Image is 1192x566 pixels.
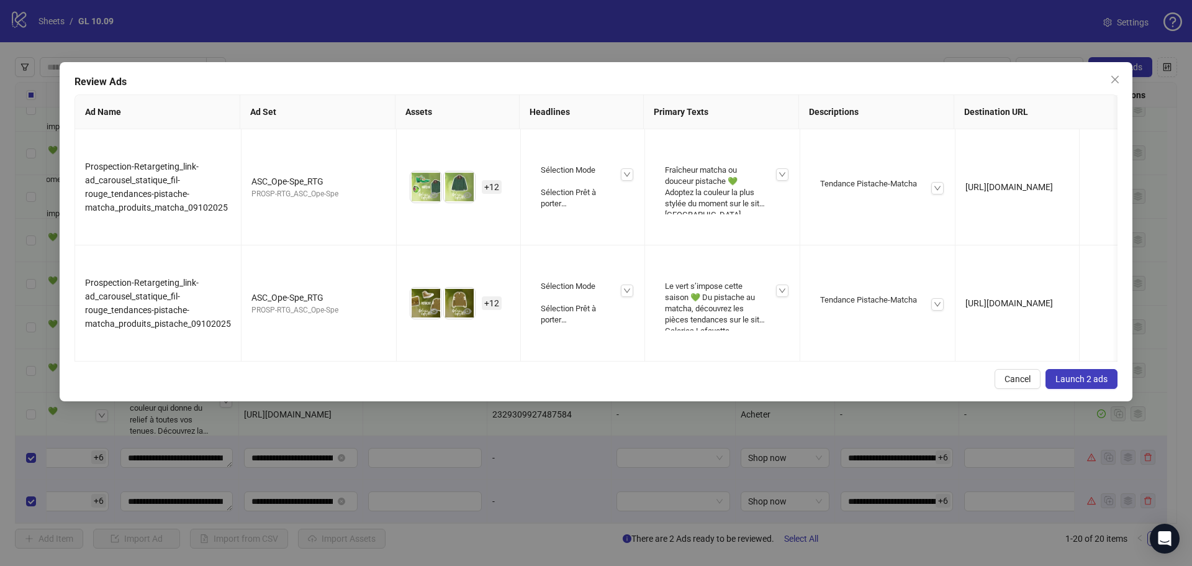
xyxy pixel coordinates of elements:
[240,95,395,129] th: Ad Set
[965,298,1053,308] span: [URL][DOMAIN_NAME]
[934,185,941,192] span: down
[536,160,630,215] div: Sélection Mode Sélection Prêt à porter Sélection Maroquinerie Sélection Baskets Sélection Jupes S...
[395,95,520,129] th: Assets
[623,287,631,294] span: down
[74,75,1117,89] div: Review Ads
[1150,524,1180,554] div: Open Intercom Messenger
[995,369,1041,389] button: Cancel
[85,278,231,329] span: Prospection-Retargeting_link-ad_carousel_statique_fil-rouge_tendances-pistache-matcha_produits_pi...
[934,301,941,308] span: down
[430,191,438,199] span: eye
[430,307,438,316] span: eye
[779,287,786,294] span: down
[644,95,799,129] th: Primary Texts
[1005,374,1031,384] span: Cancel
[660,160,785,215] div: Fraîcheur matcha ou douceur pistache 💚 Adoptez la couleur la plus stylée du moment sur le site [G...
[251,304,386,316] div: PROSP-RTG_ASC_Ope-Spe
[463,191,472,199] span: eye
[954,95,1156,129] th: Destination URL
[427,304,441,319] button: Preview
[251,175,386,188] div: ASC_Ope-Spe_RTG
[965,182,1053,192] span: [URL][DOMAIN_NAME]
[251,291,386,304] div: ASC_Ope-Spe_RTG
[799,95,954,129] th: Descriptions
[482,180,502,194] span: + 12
[463,307,472,316] span: eye
[75,95,240,129] th: Ad Name
[536,276,630,331] div: Sélection Mode Sélection Prêt à porter Sélection Maroquinerie Sélection Baskets Sélection Prêt à ...
[444,288,475,319] img: Asset 2
[1110,75,1120,84] span: close
[779,171,786,178] span: down
[815,173,940,194] div: Tendance Pistache-Matcha
[815,290,940,311] div: Tendance Pistache-Matcha
[520,95,644,129] th: Headlines
[251,188,386,200] div: PROSP-RTG_ASC_Ope-Spe
[482,296,502,310] span: + 12
[460,188,475,203] button: Preview
[85,162,228,212] span: Prospection-Retargeting_link-ad_carousel_statique_fil-rouge_tendances-pistache-matcha_produits_ma...
[427,188,441,203] button: Preview
[1045,369,1117,389] button: Launch 2 ads
[660,276,785,331] div: Le vert s’impose cette saison 💚 Du pistache au matcha, découvrez les pièces tendances sur le site...
[460,304,475,319] button: Preview
[623,171,631,178] span: down
[410,171,441,203] img: Asset 1
[444,171,475,203] img: Asset 2
[410,288,441,319] img: Asset 1
[1055,374,1108,384] span: Launch 2 ads
[1105,70,1125,89] button: Close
